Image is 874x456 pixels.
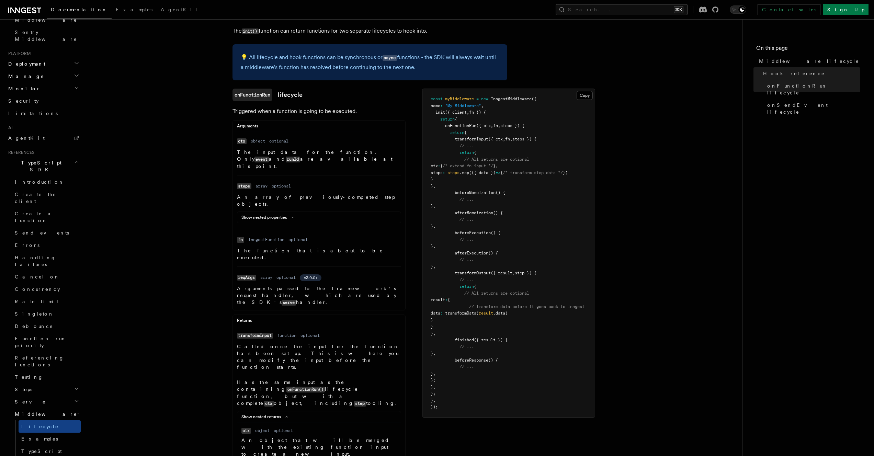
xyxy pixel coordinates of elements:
[248,237,284,242] dd: InngestFunction
[500,123,524,128] span: steps }) {
[459,257,474,262] span: // ...
[15,374,43,380] span: Testing
[12,26,81,45] a: Sentry Middleware
[491,96,532,101] span: InngestMiddleware
[431,264,433,269] span: }
[491,230,500,235] span: () {
[455,338,474,342] span: finished
[21,448,62,454] span: TypeScript
[12,188,81,207] a: Create the client
[431,170,443,175] span: steps
[455,190,496,195] span: beforeMemoization
[476,96,479,101] span: =
[433,371,435,376] span: ,
[445,311,476,316] span: transformData
[469,110,486,115] span: fn }) {
[12,239,81,251] a: Errors
[469,170,496,175] span: (({ data })
[5,107,81,119] a: Limitations
[767,102,860,115] span: onSendEvent lifecycle
[241,215,297,220] button: Show nested properties
[512,271,515,275] span: ,
[556,4,688,15] button: Search...⌘K
[264,401,274,407] code: ctx
[447,170,459,175] span: steps
[438,163,440,168] span: :
[276,275,296,280] dd: optional
[5,82,81,95] button: Monitor
[433,184,435,189] span: ,
[764,99,860,118] a: onSendEvent lifecycle
[15,230,69,236] span: Send events
[459,144,474,148] span: // ...
[286,387,325,392] code: onFunctionRun()
[459,364,474,369] span: // ...
[12,295,81,308] a: Rate limit
[515,271,536,275] span: step }) {
[467,110,469,115] span: ,
[474,284,476,289] span: {
[431,184,433,189] span: }
[756,55,860,67] a: Middleware lifecycle
[12,227,81,239] a: Send events
[237,237,244,243] code: fn
[12,352,81,371] a: Referencing functions
[15,255,56,267] span: Handling failures
[760,67,860,80] a: Hook reference
[8,111,58,116] span: Limitations
[455,251,488,255] span: afterExecution
[464,157,529,162] span: // All returns are optional
[431,398,433,403] span: }
[15,30,77,42] span: Sentry Middleware
[12,207,81,227] a: Create a function
[5,58,81,70] button: Deployment
[255,428,270,433] dd: object
[237,149,401,170] p: The input data for the function. Only and are available at this point.
[764,80,860,99] a: onFunctionRun lifecycle
[21,424,59,429] span: Lifecycle
[459,150,474,155] span: return
[440,163,443,168] span: {
[474,338,508,342] span: ({ result }) {
[488,251,498,255] span: () {
[12,332,81,352] a: Function run priority
[476,123,491,128] span: ({ ctx
[15,286,60,292] span: Concurrency
[459,284,474,289] span: return
[756,44,860,55] h4: On this page
[431,244,433,249] span: }
[272,183,291,189] dd: optional
[491,271,512,275] span: ({ result
[269,138,288,144] dd: optional
[823,4,869,15] a: Sign Up
[15,274,60,280] span: Cancel on
[443,170,445,175] span: :
[431,96,443,101] span: const
[433,385,435,389] span: ,
[479,311,493,316] span: result
[759,58,859,65] span: Middleware lifecycle
[241,53,499,72] p: 💡 All lifecycle and hook functions can be synchronous or functions - the SDK will always wait unt...
[510,137,512,141] span: ,
[493,311,508,316] span: .data)
[431,371,433,376] span: }
[455,230,491,235] span: beforeExecution
[476,311,479,316] span: (
[431,391,435,396] span: };
[256,183,268,189] dd: array
[431,331,433,336] span: }
[459,170,469,175] span: .map
[47,2,112,19] a: Documentation
[450,130,464,135] span: return
[445,123,476,128] span: onFunctionRun
[8,98,39,104] span: Security
[157,2,201,19] a: AgentKit
[488,137,503,141] span: ({ ctx
[431,385,433,389] span: }
[12,411,77,418] span: Middleware
[5,73,44,80] span: Manage
[5,95,81,107] a: Security
[431,324,433,329] span: }
[5,150,34,155] span: References
[12,396,81,408] button: Serve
